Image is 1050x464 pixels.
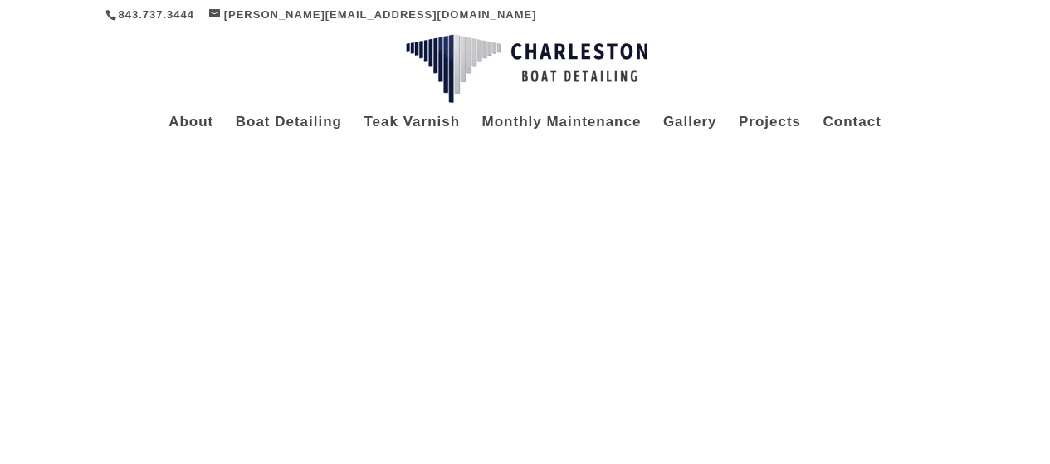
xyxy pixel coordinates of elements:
a: [PERSON_NAME][EMAIL_ADDRESS][DOMAIN_NAME] [209,8,537,21]
a: Boat Detailing [236,116,342,144]
a: About [168,116,213,144]
a: 843.737.3444 [119,8,195,21]
a: Contact [823,116,882,144]
a: Monthly Maintenance [482,116,642,144]
a: Gallery [663,116,717,144]
a: Teak Varnish [364,116,460,144]
img: Charleston Boat Detailing [406,34,647,104]
a: Projects [739,116,801,144]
